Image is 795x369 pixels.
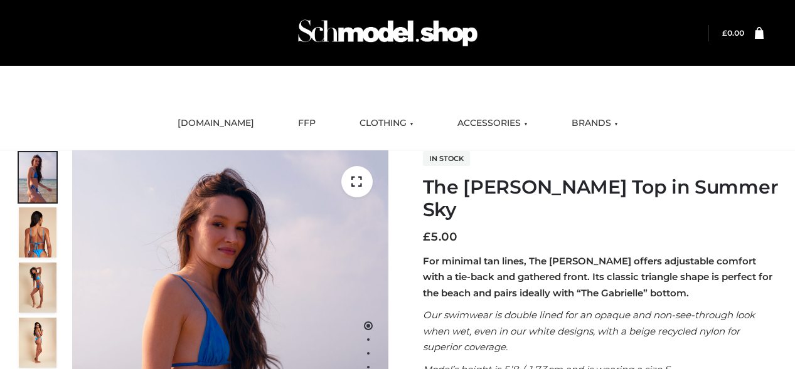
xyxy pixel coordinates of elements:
img: Schmodel Admin 964 [294,8,482,58]
a: £0.00 [722,28,744,38]
a: [DOMAIN_NAME] [168,110,264,137]
span: £ [423,230,430,244]
a: BRANDS [562,110,627,137]
bdi: 5.00 [423,230,457,244]
a: CLOTHING [350,110,423,137]
img: 1.Alex-top_SS-1_4464b1e7-c2c9-4e4b-a62c-58381cd673c0-1.jpg [19,152,56,202]
span: £ [722,28,727,38]
img: 5.Alex-top_CN-1-1_1-1.jpg [19,207,56,257]
h1: The [PERSON_NAME] Top in Summer Sky [423,176,780,221]
span: In stock [423,151,470,166]
em: Our swimwear is double lined for an opaque and non-see-through look when wet, even in our white d... [423,309,755,353]
img: 3.Alex-top_CN-1-1-2.jpg [19,318,56,368]
img: 4.Alex-top_CN-1-1-2.jpg [19,262,56,313]
bdi: 0.00 [722,28,744,38]
a: ACCESSORIES [448,110,537,137]
strong: For minimal tan lines, The [PERSON_NAME] offers adjustable comfort with a tie-back and gathered f... [423,255,772,299]
a: FFP [289,110,325,137]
